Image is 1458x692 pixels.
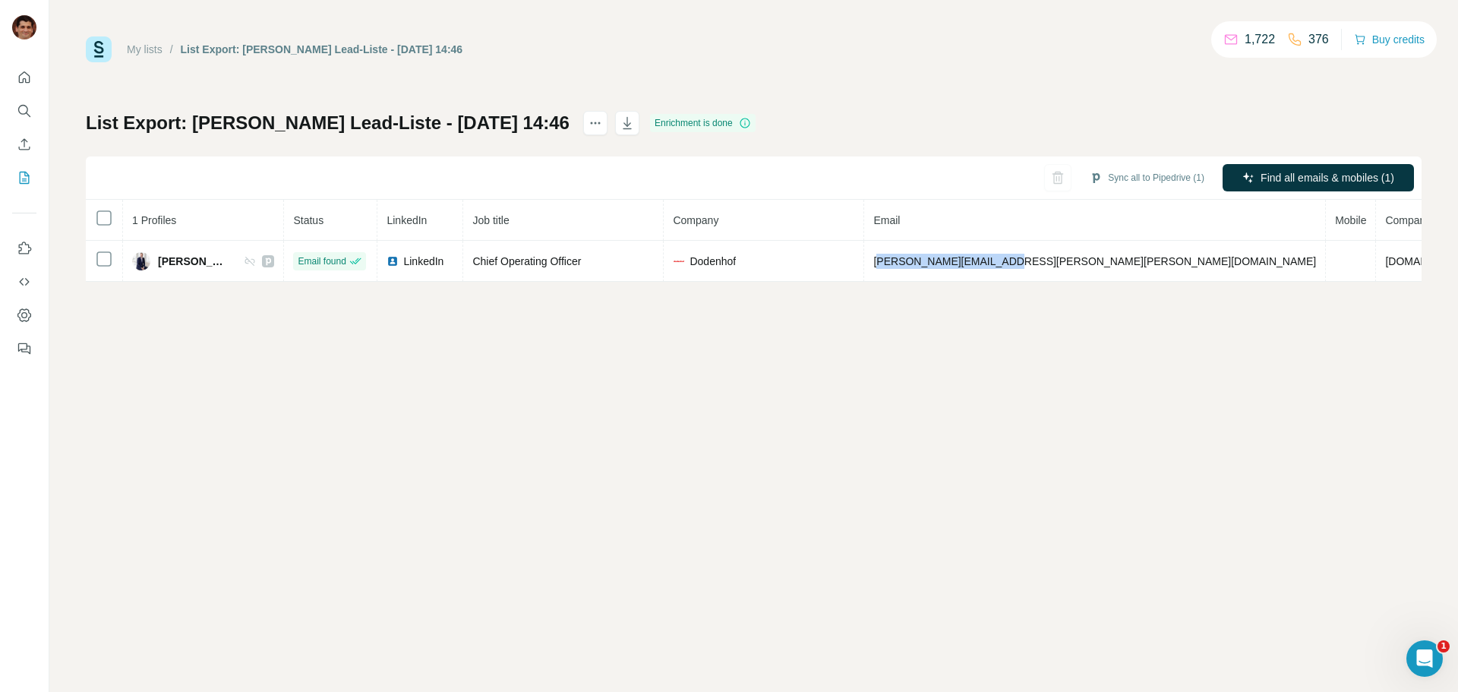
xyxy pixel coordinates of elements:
[12,268,36,295] button: Use Surfe API
[1437,640,1450,653] span: 1
[12,15,36,39] img: Avatar
[1223,164,1414,191] button: Find all emails & mobiles (1)
[12,64,36,91] button: Quick start
[1335,214,1366,226] span: Mobile
[12,97,36,125] button: Search
[158,254,229,269] span: [PERSON_NAME]
[403,254,443,269] span: LinkedIn
[1079,166,1215,189] button: Sync all to Pipedrive (1)
[1406,640,1443,677] iframe: Intercom live chat
[12,302,36,329] button: Dashboard
[387,255,399,267] img: LinkedIn logo
[583,111,607,135] button: actions
[387,214,427,226] span: LinkedIn
[12,235,36,262] button: Use Surfe on LinkedIn
[86,111,570,135] h1: List Export: [PERSON_NAME] Lead-Liste - [DATE] 14:46
[127,43,163,55] a: My lists
[12,131,36,158] button: Enrich CSV
[1245,30,1275,49] p: 1,722
[650,114,756,132] div: Enrichment is done
[12,335,36,362] button: Feedback
[690,254,736,269] span: Dodenhof
[472,214,509,226] span: Job title
[132,252,150,270] img: Avatar
[132,214,176,226] span: 1 Profiles
[86,36,112,62] img: Surfe Logo
[298,254,346,268] span: Email found
[673,214,718,226] span: Company
[170,42,173,57] li: /
[873,255,1316,267] span: [PERSON_NAME][EMAIL_ADDRESS][PERSON_NAME][PERSON_NAME][DOMAIN_NAME]
[293,214,323,226] span: Status
[1308,30,1329,49] p: 376
[12,164,36,191] button: My lists
[873,214,900,226] span: Email
[181,42,463,57] div: List Export: [PERSON_NAME] Lead-Liste - [DATE] 14:46
[1261,170,1394,185] span: Find all emails & mobiles (1)
[1354,29,1425,50] button: Buy credits
[472,255,581,267] span: Chief Operating Officer
[673,255,685,267] img: company-logo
